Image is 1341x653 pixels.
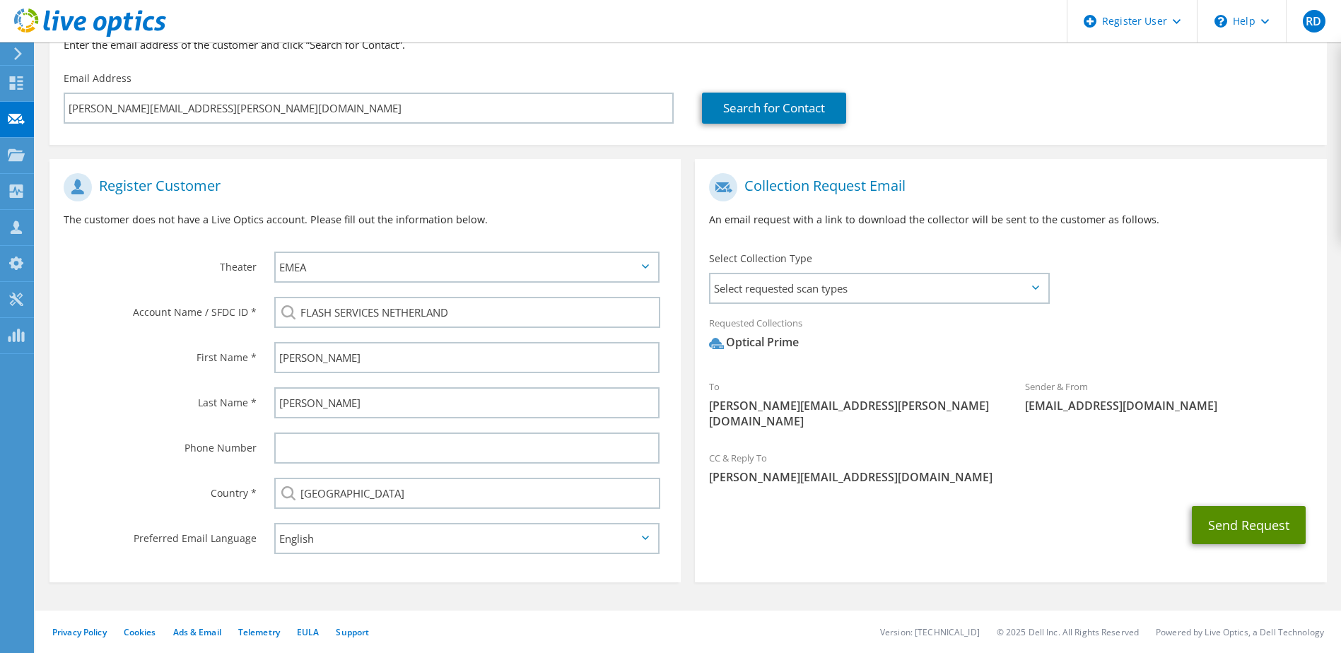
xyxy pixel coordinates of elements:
li: © 2025 Dell Inc. All Rights Reserved [997,626,1139,638]
a: Cookies [124,626,156,638]
label: Phone Number [64,433,257,455]
button: Send Request [1192,506,1306,544]
div: CC & Reply To [695,443,1326,492]
div: Optical Prime [709,334,799,351]
label: Country * [64,478,257,500]
div: Sender & From [1011,372,1327,420]
label: Account Name / SFDC ID * [64,297,257,319]
li: Version: [TECHNICAL_ID] [880,626,980,638]
span: Select requested scan types [710,274,1047,302]
a: Telemetry [238,626,280,638]
div: To [695,372,1011,436]
a: Search for Contact [702,93,846,124]
a: Ads & Email [173,626,221,638]
div: Requested Collections [695,308,1326,365]
a: EULA [297,626,319,638]
label: First Name * [64,342,257,365]
span: [PERSON_NAME][EMAIL_ADDRESS][PERSON_NAME][DOMAIN_NAME] [709,398,997,429]
svg: \n [1214,15,1227,28]
a: Privacy Policy [52,626,107,638]
label: Email Address [64,71,131,86]
label: Theater [64,252,257,274]
a: Support [336,626,369,638]
span: [EMAIL_ADDRESS][DOMAIN_NAME] [1025,398,1313,413]
label: Select Collection Type [709,252,812,266]
label: Last Name * [64,387,257,410]
span: RD [1303,10,1325,33]
li: Powered by Live Optics, a Dell Technology [1156,626,1324,638]
h3: Enter the email address of the customer and click “Search for Contact”. [64,37,1313,52]
p: The customer does not have a Live Optics account. Please fill out the information below. [64,212,667,228]
p: An email request with a link to download the collector will be sent to the customer as follows. [709,212,1312,228]
span: [PERSON_NAME][EMAIL_ADDRESS][DOMAIN_NAME] [709,469,1312,485]
h1: Register Customer [64,173,660,201]
h1: Collection Request Email [709,173,1305,201]
label: Preferred Email Language [64,523,257,546]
